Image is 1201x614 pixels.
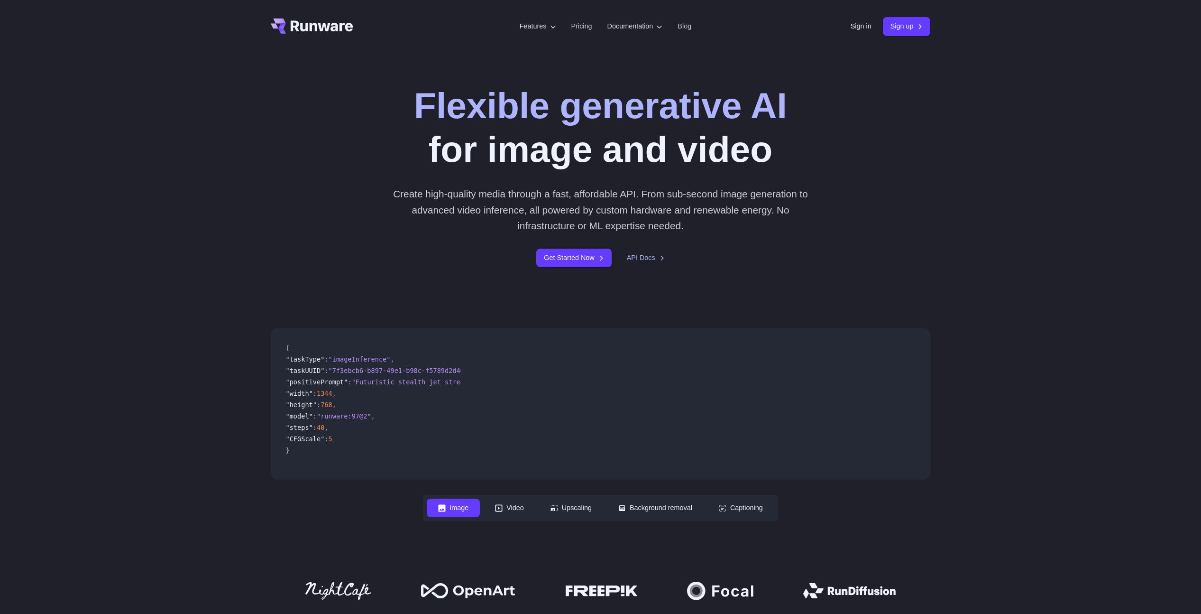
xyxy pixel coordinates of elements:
[324,355,328,363] span: :
[286,412,313,420] span: "model"
[324,424,328,431] span: ,
[286,355,325,363] span: "taskType"
[352,378,705,386] span: "Futuristic stealth jet streaking through a neon-lit cityscape with glowing purple exhaust"
[313,390,317,397] span: :
[324,367,328,374] span: :
[678,21,691,32] a: Blog
[883,17,931,36] a: Sign up
[313,424,317,431] span: :
[371,412,375,420] span: ,
[286,401,317,409] span: "height"
[286,435,325,443] span: "CFGScale"
[484,499,535,517] button: Video
[607,499,704,517] button: Background removal
[324,435,328,443] span: :
[390,355,394,363] span: ,
[286,447,290,454] span: }
[851,21,871,32] a: Sign in
[271,19,353,34] a: Go to /
[317,424,324,431] span: 40
[332,390,336,397] span: ,
[707,499,774,517] button: Captioning
[286,378,348,386] span: "positivePrompt"
[317,401,321,409] span: :
[571,21,592,32] a: Pricing
[414,85,787,126] strong: Flexible generative AI
[313,412,317,420] span: :
[329,355,391,363] span: "imageInference"
[332,401,336,409] span: ,
[286,424,313,431] span: "steps"
[414,84,787,171] h1: for image and video
[317,412,371,420] span: "runware:97@2"
[539,499,603,517] button: Upscaling
[286,344,290,352] span: {
[348,378,351,386] span: :
[627,252,665,263] a: API Docs
[520,21,556,32] label: Features
[427,499,480,517] button: Image
[389,186,812,233] p: Create high-quality media through a fast, affordable API. From sub-second image generation to adv...
[329,367,476,374] span: "7f3ebcb6-b897-49e1-b98c-f5789d2d40d7"
[317,390,332,397] span: 1344
[286,390,313,397] span: "width"
[607,21,663,32] label: Documentation
[286,367,325,374] span: "taskUUID"
[329,435,332,443] span: 5
[321,401,332,409] span: 768
[536,249,611,267] a: Get Started Now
